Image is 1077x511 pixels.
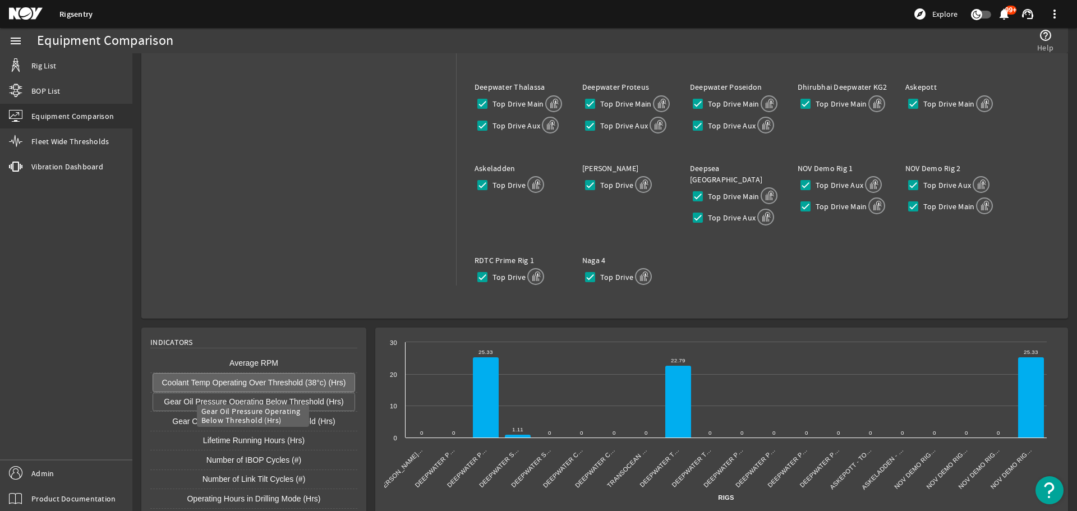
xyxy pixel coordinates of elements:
label: Top Drive Main [490,98,544,109]
text: 25.33 [1024,349,1038,355]
label: Top Drive Main [598,98,652,109]
text: NOV Demo Rig… [893,446,937,490]
text: 0 [452,430,455,436]
text: Askeladden - … [860,446,905,491]
label: NOV Demo Rig 1 [798,163,853,173]
button: Number of IBOP Cycles (#) [153,450,355,469]
button: Average RPM [153,354,355,373]
text: Deepwater S… [510,446,552,489]
label: Naga 4 [582,255,606,265]
text: 22.79 [671,357,685,363]
label: Top Drive Aux [921,179,971,191]
text: 0 [580,430,583,436]
label: Top Drive Main [813,201,867,212]
div: Equipment Comparison [37,35,173,47]
label: Askepott [905,82,937,92]
text: 20 [390,371,397,378]
text: 1.11 [512,426,523,432]
text: 0 [740,430,744,436]
text: 30 [390,339,397,346]
label: Top Drive [490,179,526,191]
text: 0 [933,430,936,436]
text: Deepwater P… [446,446,488,489]
text: 0 [965,430,968,436]
text: 0 [772,430,776,436]
span: Explore [932,8,958,20]
mat-icon: help_outline [1039,29,1052,42]
text: Deepwater T… [638,446,680,489]
text: Rigs [718,494,734,501]
label: Top Drive Main [921,98,975,109]
text: 0 [997,430,1000,436]
text: 0 [869,430,872,436]
text: NOV Demo Rig… [957,446,1001,490]
label: Top Drive Main [706,191,760,202]
label: RDTC Prime Rig 1 [475,255,534,265]
label: Top Drive Main [921,201,975,212]
text: Askepott - To… [829,446,873,491]
mat-icon: support_agent [1021,7,1034,21]
button: Lifetime Running Hours (Hrs) [153,431,355,450]
text: NOV Demo Rig… [925,446,969,490]
text: Transocean … [606,446,648,489]
text: 0 [645,430,648,436]
button: Explore [909,5,962,23]
text: 0 [805,430,808,436]
label: [PERSON_NAME] [582,163,638,173]
text: Deepwater P… [702,446,744,489]
text: 0 [548,430,551,436]
label: Dhirubhai Deepwater KG2 [798,82,887,92]
button: 99+ [998,8,1010,20]
span: Indicators [150,337,193,348]
span: Help [1037,42,1053,53]
mat-icon: menu [9,34,22,48]
mat-icon: vibration [9,160,22,173]
button: Gear Oil Pressure Operating Below Threshold (Hrs) [153,393,355,412]
label: NOV Demo Rig 2 [905,163,961,173]
text: Deepwater T… [670,446,712,489]
text: Deepwater P… [798,446,840,489]
label: Deepwater Proteus [582,82,649,92]
text: Deepwater C… [574,446,616,489]
text: Deepwater P… [414,446,456,489]
span: BOP List [31,85,60,96]
text: Deepwater P… [766,446,808,489]
button: Number of Link Tilt Cycles (#) [153,470,355,489]
text: 10 [390,403,397,409]
text: 0 [613,430,616,436]
label: Top Drive [490,271,526,283]
text: Deepwater S… [478,446,520,489]
span: Product Documentation [31,493,116,504]
button: more_vert [1041,1,1068,27]
label: Top Drive Aux [813,179,863,191]
button: Coolant Temp Operating Over Threshold (38°c) (Hrs) [153,373,355,392]
button: Gear Oil Temp Operating Over Threshold (Hrs) [153,412,355,431]
label: Top Drive Aux [706,212,756,223]
text: 0 [837,430,840,436]
text: 0 [708,430,712,436]
label: Deepsea [GEOGRAPHIC_DATA] [690,163,762,185]
label: Top Drive Main [813,98,867,109]
label: Top Drive Aux [706,120,756,131]
text: 25.33 [478,349,493,355]
text: 0 [420,430,424,436]
label: Top Drive Main [706,98,760,109]
span: Fleet Wide Thresholds [31,136,109,147]
label: Deepwater Thalassa [475,82,545,92]
label: Top Drive Aux [490,120,540,131]
span: Admin [31,468,54,479]
label: Top Drive [598,179,633,191]
span: Vibration Dashboard [31,161,103,172]
text: 0 [394,435,397,441]
span: Rig List [31,60,56,71]
label: Askeladden [475,163,516,173]
text: Deepwater C… [542,446,584,489]
a: Rigsentry [59,9,93,20]
label: Top Drive Aux [598,120,648,131]
mat-icon: explore [913,7,927,21]
button: Open Resource Center [1035,476,1064,504]
text: 0 [901,430,904,436]
text: [PERSON_NAME]… [377,446,424,494]
text: Deepwater P… [734,446,776,489]
span: Equipment Comparison [31,111,114,122]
